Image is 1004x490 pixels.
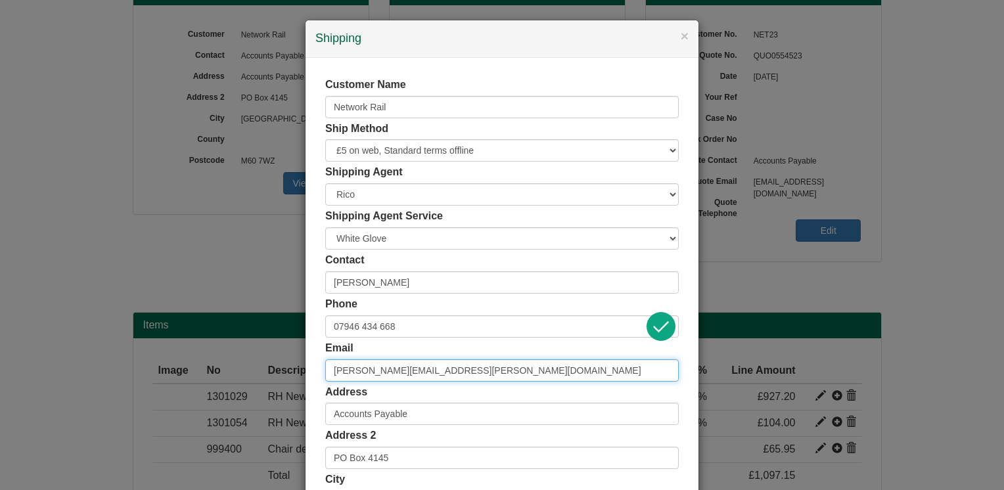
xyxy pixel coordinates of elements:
[325,472,345,487] label: City
[325,165,403,180] label: Shipping Agent
[315,30,689,47] h4: Shipping
[681,29,689,43] button: ×
[325,78,406,93] label: Customer Name
[325,341,354,356] label: Email
[325,297,357,312] label: Phone
[325,209,443,224] label: Shipping Agent Service
[325,428,376,443] label: Address 2
[325,253,365,268] label: Contact
[325,315,679,338] input: Mobile Preferred
[325,122,388,137] label: Ship Method
[325,385,367,400] label: Address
